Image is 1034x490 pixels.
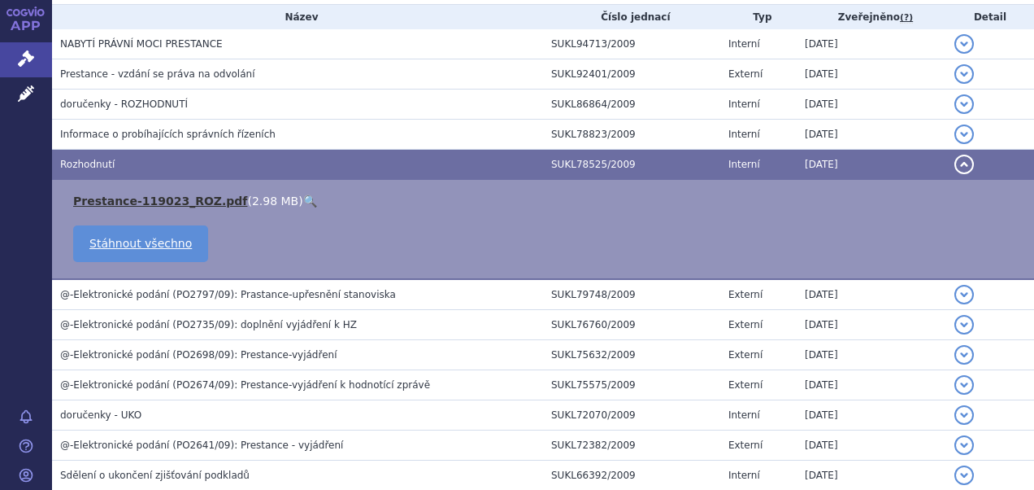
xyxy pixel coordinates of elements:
td: SUKL75632/2009 [543,340,720,370]
td: SUKL72382/2009 [543,431,720,461]
td: [DATE] [797,431,946,461]
button: detail [954,315,974,335]
button: detail [954,405,974,425]
abbr: (?) [900,12,913,24]
a: Prestance-119023_ROZ.pdf [73,195,247,208]
button: detail [954,285,974,304]
span: 2.98 MB [252,195,298,208]
a: Stáhnout všechno [73,225,208,262]
th: Číslo jednací [543,5,720,29]
th: Detail [946,5,1034,29]
span: @-Elektronické podání (PO2735/09): doplnění vyjádření k HZ [60,319,357,330]
span: @-Elektronické podání (PO2698/09): Prestance-vyjádření [60,349,337,361]
button: detail [954,435,974,455]
td: SUKL86864/2009 [543,90,720,120]
td: [DATE] [797,370,946,400]
span: @-Elektronické podání (PO2641/09): Prestance - vyjádření [60,440,343,451]
span: Externí [728,379,762,391]
td: [DATE] [797,340,946,370]
td: SUKL78525/2009 [543,150,720,180]
td: SUKL78823/2009 [543,120,720,150]
span: Interní [728,409,760,421]
button: detail [954,155,974,174]
td: [DATE] [797,90,946,120]
td: [DATE] [797,120,946,150]
td: [DATE] [797,279,946,310]
span: Sdělení o ukončení zjišťování podkladů [60,470,250,481]
span: Informace o probíhajících správních řízeních [60,129,276,140]
td: SUKL75575/2009 [543,370,720,400]
span: Rozhodnutí [60,159,115,170]
td: SUKL92401/2009 [543,59,720,90]
span: Interní [728,98,760,110]
td: [DATE] [797,59,946,90]
td: SUKL72070/2009 [543,400,720,431]
td: SUKL79748/2009 [543,279,720,310]
span: Interní [728,38,760,50]
span: @-Elektronické podání (PO2797/09): Prastance-upřesnění stanoviska [60,289,396,300]
td: [DATE] [797,29,946,59]
td: SUKL76760/2009 [543,310,720,340]
span: doručenky - UKO [60,409,141,421]
span: Externí [728,319,762,330]
span: Externí [728,68,762,80]
span: doručenky - ROZHODNUTÍ [60,98,188,110]
td: [DATE] [797,310,946,340]
button: detail [954,94,974,114]
button: detail [954,375,974,395]
td: [DATE] [797,400,946,431]
td: [DATE] [797,150,946,180]
th: Typ [720,5,797,29]
button: detail [954,125,974,144]
span: Prestance - vzdání se práva na odvolání [60,68,254,80]
li: ( ) [73,193,1018,209]
th: Zveřejněno [797,5,946,29]
span: Externí [728,440,762,451]
span: Externí [728,289,762,300]
td: SUKL94713/2009 [543,29,720,59]
span: @-Elektronické podání (PO2674/09): Prestance-vyjádření k hodnotící zprávě [60,379,430,391]
span: Externí [728,349,762,361]
button: detail [954,466,974,485]
span: Interní [728,159,760,170]
a: 🔍 [303,195,317,208]
button: detail [954,345,974,365]
span: Interní [728,470,760,481]
button: detail [954,34,974,54]
button: detail [954,64,974,84]
th: Název [52,5,543,29]
span: NABYTÍ PRÁVNÍ MOCI PRESTANCE [60,38,223,50]
span: Interní [728,129,760,140]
